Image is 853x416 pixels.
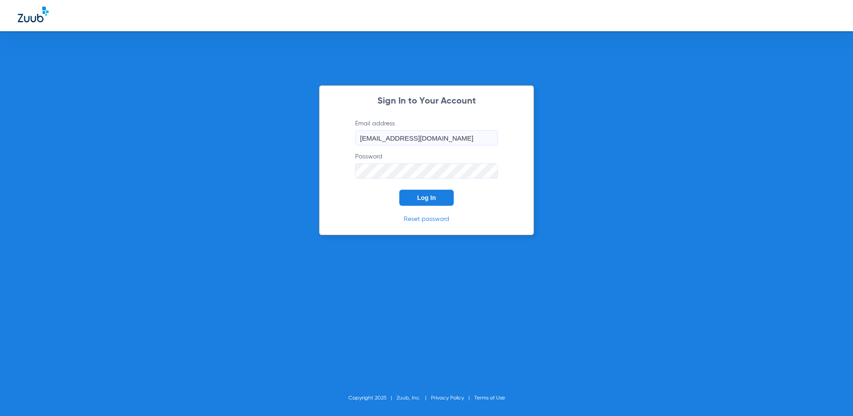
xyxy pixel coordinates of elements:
label: Email address [355,119,498,146]
h2: Sign In to Your Account [342,97,511,106]
input: Email address [355,130,498,146]
span: Log In [417,194,436,201]
button: Log In [399,190,454,206]
label: Password [355,152,498,179]
img: Zuub Logo [18,7,49,22]
li: Zuub, Inc. [397,394,431,403]
input: Password [355,163,498,179]
a: Reset password [404,216,449,222]
li: Copyright 2025 [348,394,397,403]
a: Privacy Policy [431,395,464,401]
iframe: Chat Widget [808,373,853,416]
a: Terms of Use [474,395,505,401]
